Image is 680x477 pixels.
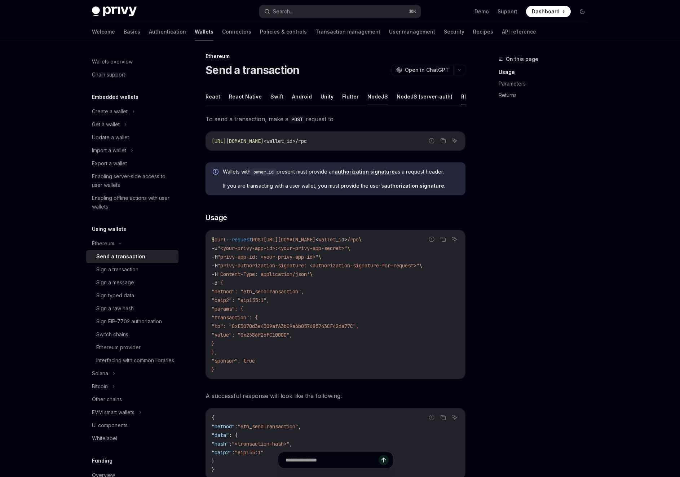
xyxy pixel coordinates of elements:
[212,314,258,321] span: "transaction": {
[450,136,459,145] button: Ask AI
[195,23,213,40] a: Wallets
[206,64,300,76] h1: Send a transaction
[229,441,232,447] span: :
[92,434,117,443] div: Whitelabel
[92,146,126,155] div: Import a wallet
[92,23,115,40] a: Welcome
[92,239,114,248] div: Ethereum
[235,423,238,430] span: :
[92,57,133,66] div: Wallets overview
[96,343,141,352] div: Ethereum provider
[264,138,307,144] span: <wallet_id>/rpc
[212,288,304,295] span: "method": "eth_sendTransaction",
[96,278,134,287] div: Sign a message
[92,369,108,378] div: Solana
[213,169,220,176] svg: Info
[86,118,178,131] button: Get a wallet
[392,64,453,76] button: Open in ChatGPT
[86,341,178,354] a: Ethereum provider
[438,235,448,244] button: Copy the contents from the code block
[96,291,134,300] div: Sign typed data
[86,276,178,289] a: Sign a message
[232,441,290,447] span: "<transaction-hash>"
[96,265,138,274] div: Sign a transaction
[427,235,436,244] button: Report incorrect code
[310,271,313,277] span: \
[419,262,422,269] span: \
[124,23,140,40] a: Basics
[92,6,137,17] img: dark logo
[96,317,162,326] div: Sign EIP-7702 authorization
[290,441,292,447] span: ,
[206,391,465,401] span: A successful response will look like the following:
[438,413,448,422] button: Copy the contents from the code block
[438,136,448,145] button: Copy the contents from the code block
[232,449,235,456] span: :
[206,213,227,223] span: Usage
[86,406,178,419] button: EVM smart wallets
[298,423,301,430] span: ,
[235,449,264,456] span: "eip155:1"
[86,55,178,68] a: Wallets overview
[86,263,178,276] a: Sign a transaction
[409,9,416,14] span: ⌘ K
[92,456,112,465] h5: Funding
[499,89,594,101] a: Returns
[92,172,174,189] div: Enabling server-side access to user wallets
[86,380,178,393] button: Bitcoin
[226,236,252,243] span: --request
[532,8,560,15] span: Dashboard
[405,66,449,74] span: Open in ChatGPT
[86,237,178,250] button: Ethereum
[506,55,538,64] span: On this page
[347,236,359,243] span: /rpc
[212,323,359,329] span: "to": "0xE3070d3e4309afA3bC9a6b057685743CF42da77C",
[315,236,318,243] span: <
[427,413,436,422] button: Report incorrect code
[229,432,238,438] span: : {
[212,366,217,373] span: }'
[315,23,380,40] a: Transaction management
[86,328,178,341] a: Switch chains
[217,262,419,269] span: "privy-authorization-signature: <authorization-signature-for-request>"
[86,170,178,192] a: Enabling server-side access to user wallets
[92,421,128,430] div: UI components
[367,88,388,105] button: NodeJS
[86,302,178,315] a: Sign a raw hash
[96,356,174,365] div: Interfacing with common libraries
[86,250,178,263] a: Send a transaction
[86,393,178,406] a: Other chains
[212,138,264,144] span: [URL][DOMAIN_NAME]
[318,236,341,243] span: wallet_i
[86,289,178,302] a: Sign typed data
[252,236,264,243] span: POST
[92,225,126,233] h5: Using wallets
[92,395,122,404] div: Other chains
[341,236,344,243] span: d
[206,114,465,124] span: To send a transaction, make a request to
[498,8,517,15] a: Support
[212,254,217,260] span: -H
[223,182,458,189] span: If you are transacting with a user wallet, you must provide the user’s .
[217,254,318,260] span: "privy-app-id: <your-privy-app-id>"
[499,78,594,89] a: Parameters
[92,159,127,168] div: Export a wallet
[342,88,359,105] button: Flutter
[344,236,347,243] span: >
[86,157,178,170] a: Export a wallet
[217,271,310,277] span: 'Content-Type: application/json'
[379,455,389,465] button: Send message
[212,358,255,364] span: "sponsor": true
[251,169,277,176] code: owner_id
[86,419,178,432] a: UI components
[206,88,220,105] button: React
[222,23,251,40] a: Connectors
[212,423,235,430] span: "method"
[92,93,138,101] h5: Embedded wallets
[397,88,452,105] button: NodeJS (server-auth)
[229,88,262,105] button: React Native
[321,88,334,105] button: Unity
[389,23,435,40] a: User management
[223,168,458,176] span: Wallets with present must provide an as a request header.
[474,8,489,15] a: Demo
